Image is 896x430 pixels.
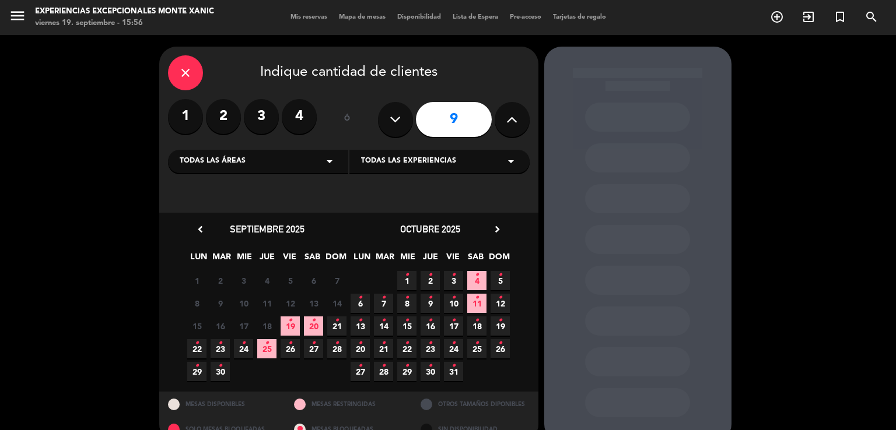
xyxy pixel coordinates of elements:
[491,223,503,235] i: chevron_right
[405,266,409,284] i: •
[358,357,362,375] i: •
[327,294,346,313] span: 14
[335,334,339,353] i: •
[374,339,393,358] span: 21
[168,99,203,134] label: 1
[467,271,487,290] span: 4
[35,6,214,17] div: Experiencias Excepcionales Monte Xanic
[218,334,222,353] i: •
[187,362,206,381] span: 29
[405,334,409,353] i: •
[327,316,346,336] span: 21
[187,294,206,313] span: 8
[397,294,416,313] span: 8
[187,316,206,336] span: 15
[498,266,502,284] i: •
[398,250,417,269] span: MIE
[257,316,276,336] span: 18
[327,271,346,290] span: 7
[303,250,322,269] span: SAB
[288,311,292,330] i: •
[421,294,440,313] span: 9
[211,339,230,358] span: 23
[405,288,409,307] i: •
[281,294,300,313] span: 12
[304,294,323,313] span: 13
[280,250,299,269] span: VIE
[180,156,246,167] span: Todas las áreas
[466,250,485,269] span: SAB
[187,271,206,290] span: 1
[159,392,286,417] div: MESAS DISPONIBLES
[428,357,432,375] i: •
[352,250,372,269] span: LUN
[361,156,456,167] span: Todas las experiencias
[257,271,276,290] span: 4
[447,14,504,20] span: Lista de Espera
[475,288,479,307] i: •
[467,294,487,313] span: 11
[498,334,502,353] i: •
[234,294,253,313] span: 10
[257,339,276,358] span: 25
[323,154,337,168] i: arrow_drop_down
[281,271,300,290] span: 5
[444,316,463,336] span: 17
[491,316,510,336] span: 19
[212,250,231,269] span: MAR
[397,362,416,381] span: 29
[405,357,409,375] i: •
[444,294,463,313] span: 10
[281,339,300,358] span: 26
[491,271,510,290] span: 5
[467,339,487,358] span: 25
[234,339,253,358] span: 24
[452,266,456,284] i: •
[374,316,393,336] span: 14
[195,357,199,375] i: •
[491,294,510,313] span: 12
[187,339,206,358] span: 22
[421,271,440,290] span: 2
[351,362,370,381] span: 27
[421,339,440,358] span: 23
[833,10,847,24] i: turned_in_not
[281,316,300,336] span: 19
[9,7,26,29] button: menu
[288,334,292,353] i: •
[491,339,510,358] span: 26
[452,288,456,307] i: •
[428,288,432,307] i: •
[358,311,362,330] i: •
[864,10,878,24] i: search
[234,271,253,290] span: 3
[304,271,323,290] span: 6
[333,14,391,20] span: Mapa de mesas
[381,311,386,330] i: •
[397,271,416,290] span: 1
[351,294,370,313] span: 6
[194,223,206,235] i: chevron_left
[428,334,432,353] i: •
[489,250,508,269] span: DOM
[452,311,456,330] i: •
[285,392,412,417] div: MESAS RESTRINGIDAS
[35,17,214,29] div: viernes 19. septiembre - 15:56
[405,311,409,330] i: •
[304,339,323,358] span: 27
[206,99,241,134] label: 2
[452,357,456,375] i: •
[257,294,276,313] span: 11
[770,10,784,24] i: add_circle_outline
[218,357,222,375] i: •
[444,271,463,290] span: 3
[325,250,345,269] span: DOM
[244,99,279,134] label: 3
[235,250,254,269] span: MIE
[421,316,440,336] span: 16
[381,357,386,375] i: •
[397,339,416,358] span: 22
[9,7,26,24] i: menu
[311,334,316,353] i: •
[443,250,463,269] span: VIE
